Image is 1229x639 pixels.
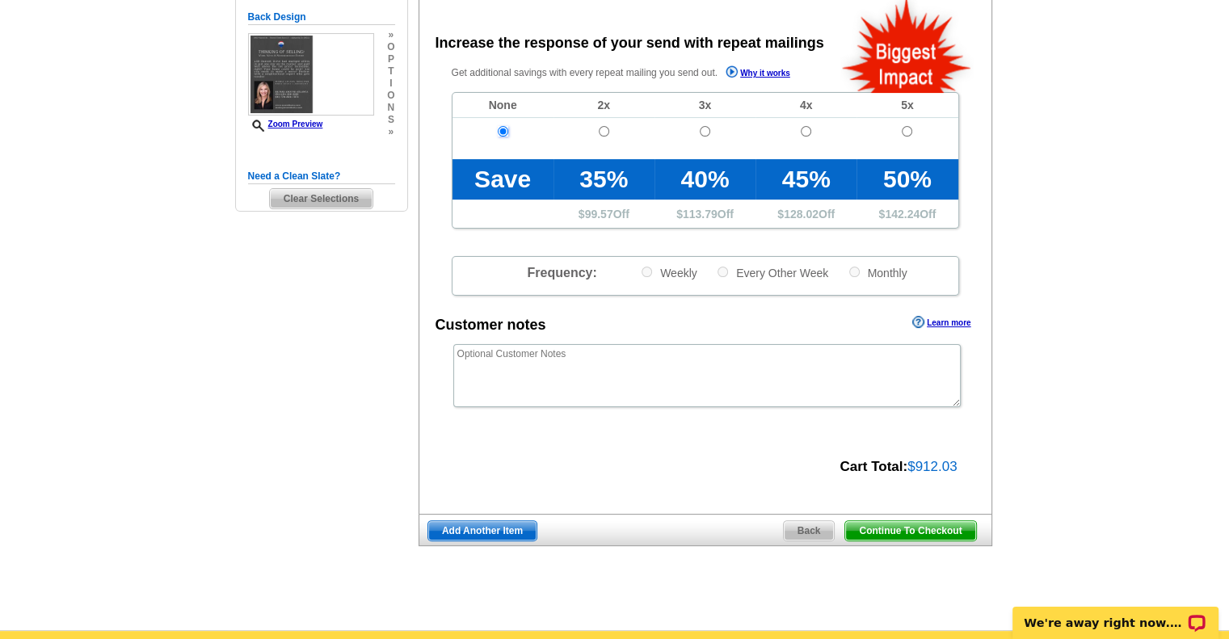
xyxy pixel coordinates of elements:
td: 40% [654,159,755,200]
td: 45% [755,159,857,200]
td: $ Off [654,200,755,228]
span: 99.57 [585,208,613,221]
a: Add Another Item [427,520,537,541]
td: 3x [654,93,755,118]
td: $ Off [553,200,654,228]
span: i [387,78,394,90]
td: 35% [553,159,654,200]
h5: Need a Clean Slate? [248,169,395,184]
a: Zoom Preview [248,120,323,128]
a: Why it works [726,65,790,82]
span: n [387,102,394,114]
input: Weekly [642,267,652,277]
p: Get additional savings with every repeat mailing you send out. [452,64,825,82]
td: $ Off [755,200,857,228]
iframe: LiveChat chat widget [1002,588,1229,639]
td: None [452,93,553,118]
td: 50% [857,159,958,200]
label: Weekly [640,265,697,280]
div: Increase the response of your send with repeat mailings [436,32,824,54]
h5: Back Design [248,10,395,25]
span: Continue To Checkout [845,521,975,540]
span: » [387,29,394,41]
span: 142.24 [885,208,920,221]
td: 2x [553,93,654,118]
span: 113.79 [683,208,718,221]
span: s [387,114,394,126]
span: t [387,65,394,78]
a: Back [783,520,835,541]
td: 4x [755,93,857,118]
span: 128.02 [784,208,819,221]
label: Every Other Week [716,265,828,280]
span: Clear Selections [270,189,372,208]
span: Add Another Item [428,521,537,540]
span: p [387,53,394,65]
td: $ Off [857,200,958,228]
strong: Cart Total: [840,459,907,474]
span: o [387,90,394,102]
input: Every Other Week [718,267,728,277]
div: Customer notes [436,314,546,336]
span: $912.03 [907,459,957,474]
a: Learn more [912,316,970,329]
span: » [387,126,394,138]
span: Frequency: [527,266,596,280]
td: Save [452,159,553,200]
img: small-thumb.jpg [248,33,374,116]
span: Back [784,521,835,540]
input: Monthly [849,267,860,277]
span: o [387,41,394,53]
label: Monthly [848,265,907,280]
td: 5x [857,93,958,118]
